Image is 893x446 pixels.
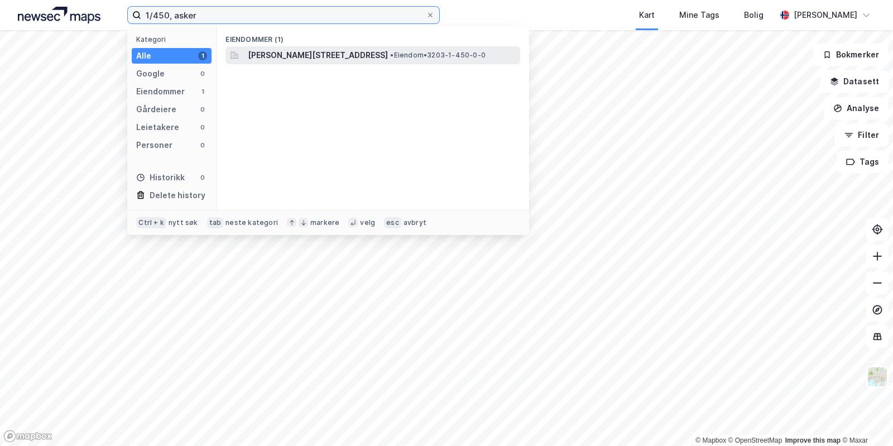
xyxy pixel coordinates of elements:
a: Improve this map [785,437,841,444]
div: tab [207,217,224,228]
button: Analyse [824,97,889,119]
div: velg [360,218,375,227]
div: [PERSON_NAME] [794,8,857,22]
div: Delete history [150,189,205,202]
div: Mine Tags [679,8,719,22]
div: 0 [198,141,207,150]
a: Mapbox homepage [3,430,52,443]
span: Eiendom • 3203-1-450-0-0 [390,51,486,60]
div: 0 [198,123,207,132]
div: Kontrollprogram for chat [837,392,893,446]
iframe: Chat Widget [837,392,893,446]
button: Tags [837,151,889,173]
div: Kategori [136,35,212,44]
span: [PERSON_NAME][STREET_ADDRESS] [248,49,388,62]
div: Gårdeiere [136,103,176,116]
a: OpenStreetMap [728,437,782,444]
div: Ctrl + k [136,217,166,228]
div: Google [136,67,165,80]
div: Personer [136,138,172,152]
div: Bolig [744,8,764,22]
div: 1 [198,51,207,60]
div: neste kategori [225,218,278,227]
div: nytt søk [169,218,198,227]
div: Eiendommer [136,85,185,98]
div: 0 [198,173,207,182]
div: 0 [198,105,207,114]
button: Datasett [820,70,889,93]
img: logo.a4113a55bc3d86da70a041830d287a7e.svg [18,7,100,23]
div: 1 [198,87,207,96]
span: • [390,51,393,59]
img: Z [867,366,888,387]
div: 0 [198,69,207,78]
div: avbryt [404,218,426,227]
div: Alle [136,49,151,63]
button: Filter [835,124,889,146]
div: Leietakere [136,121,179,134]
a: Mapbox [695,437,726,444]
input: Søk på adresse, matrikkel, gårdeiere, leietakere eller personer [141,7,426,23]
button: Bokmerker [813,44,889,66]
div: markere [310,218,339,227]
div: Kart [639,8,655,22]
div: Eiendommer (1) [217,26,529,46]
div: esc [384,217,401,228]
div: Historikk [136,171,185,184]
